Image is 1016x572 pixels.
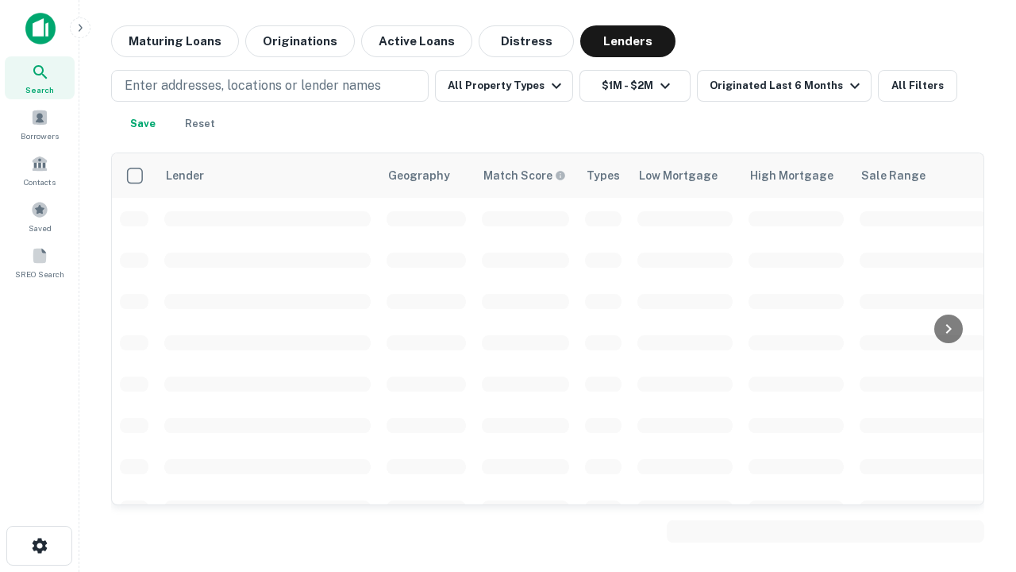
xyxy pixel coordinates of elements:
div: Lender [166,166,204,185]
div: Types [587,166,620,185]
th: Types [577,153,629,198]
button: Reset [175,108,225,140]
a: Borrowers [5,102,75,145]
button: Save your search to get updates of matches that match your search criteria. [117,108,168,140]
button: Originations [245,25,355,57]
th: Sale Range [852,153,995,198]
div: Geography [388,166,450,185]
a: Contacts [5,149,75,191]
iframe: Chat Widget [937,445,1016,521]
button: Originated Last 6 Months [697,70,872,102]
th: Capitalize uses an advanced AI algorithm to match your search with the best lender. The match sco... [474,153,577,198]
button: Active Loans [361,25,472,57]
th: Low Mortgage [629,153,741,198]
button: Maturing Loans [111,25,239,57]
div: High Mortgage [750,166,833,185]
span: Saved [29,222,52,234]
button: Enter addresses, locations or lender names [111,70,429,102]
span: Borrowers [21,129,59,142]
p: Enter addresses, locations or lender names [125,76,381,95]
h6: Match Score [483,167,563,184]
a: SREO Search [5,241,75,284]
th: High Mortgage [741,153,852,198]
img: capitalize-icon.png [25,13,56,44]
th: Geography [379,153,474,198]
button: Distress [479,25,574,57]
div: Sale Range [861,166,926,185]
button: Lenders [580,25,675,57]
span: SREO Search [15,268,64,280]
a: Saved [5,195,75,238]
button: $1M - $2M [579,70,691,102]
div: Capitalize uses an advanced AI algorithm to match your search with the best lender. The match sco... [483,167,566,184]
button: All Filters [878,70,957,102]
button: All Property Types [435,70,573,102]
span: Search [25,83,54,96]
a: Search [5,56,75,99]
div: Originated Last 6 Months [710,76,864,95]
div: Low Mortgage [639,166,718,185]
span: Contacts [24,176,56,188]
th: Lender [156,153,379,198]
